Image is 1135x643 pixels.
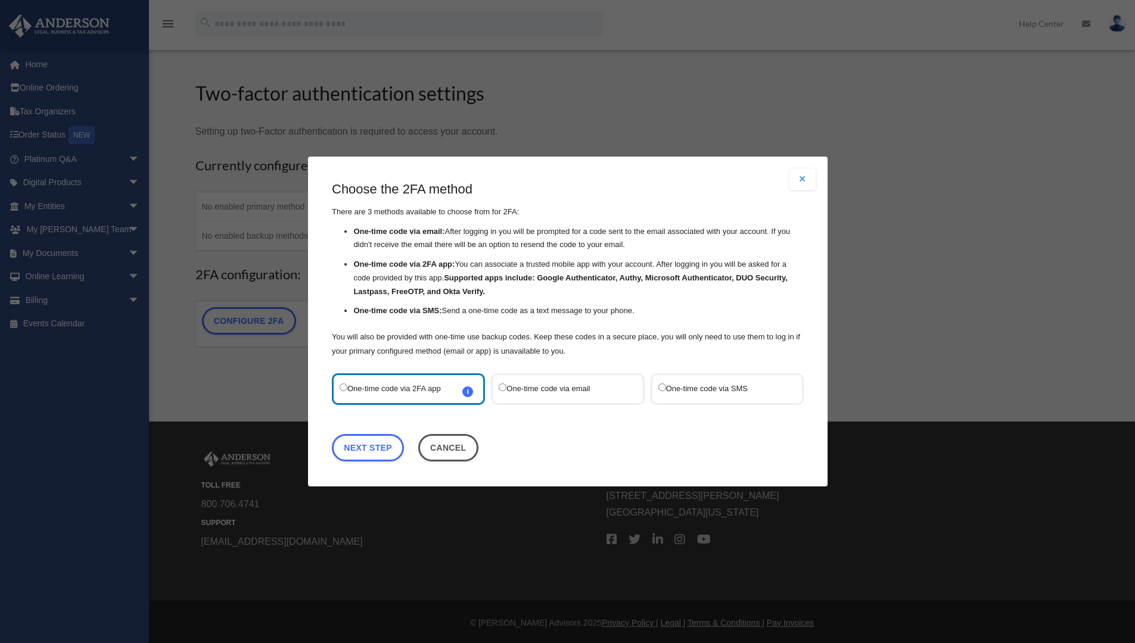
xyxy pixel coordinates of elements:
[353,258,804,298] li: You can associate a trusted mobile app with your account. After logging in you will be asked for ...
[462,386,473,397] span: i
[789,168,816,190] button: Close modal
[353,305,804,319] li: Send a one-time code as a text message to your phone.
[353,273,787,296] strong: Supported apps include: Google Authenticator, Authy, Microsoft Authenticator, DUO Security, Lastp...
[332,180,804,358] div: There are 3 methods available to choose from for 2FA:
[332,180,804,199] h3: Choose the 2FA method
[353,260,455,269] strong: One-time code via 2FA app:
[353,307,441,316] strong: One-time code via SMS:
[353,225,804,252] li: After logging in you will be prompted for a code sent to the email associated with your account. ...
[658,383,666,391] input: One-time code via SMS
[340,383,347,391] input: One-time code via 2FA appi
[418,434,478,461] button: Close this dialog window
[332,330,804,358] p: You will also be provided with one-time use backup codes. Keep these codes in a secure place, you...
[658,381,783,397] label: One-time code via SMS
[499,381,624,397] label: One-time code via email
[499,383,506,391] input: One-time code via email
[340,381,465,397] label: One-time code via 2FA app
[353,227,444,236] strong: One-time code via email:
[332,434,404,461] a: Next Step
